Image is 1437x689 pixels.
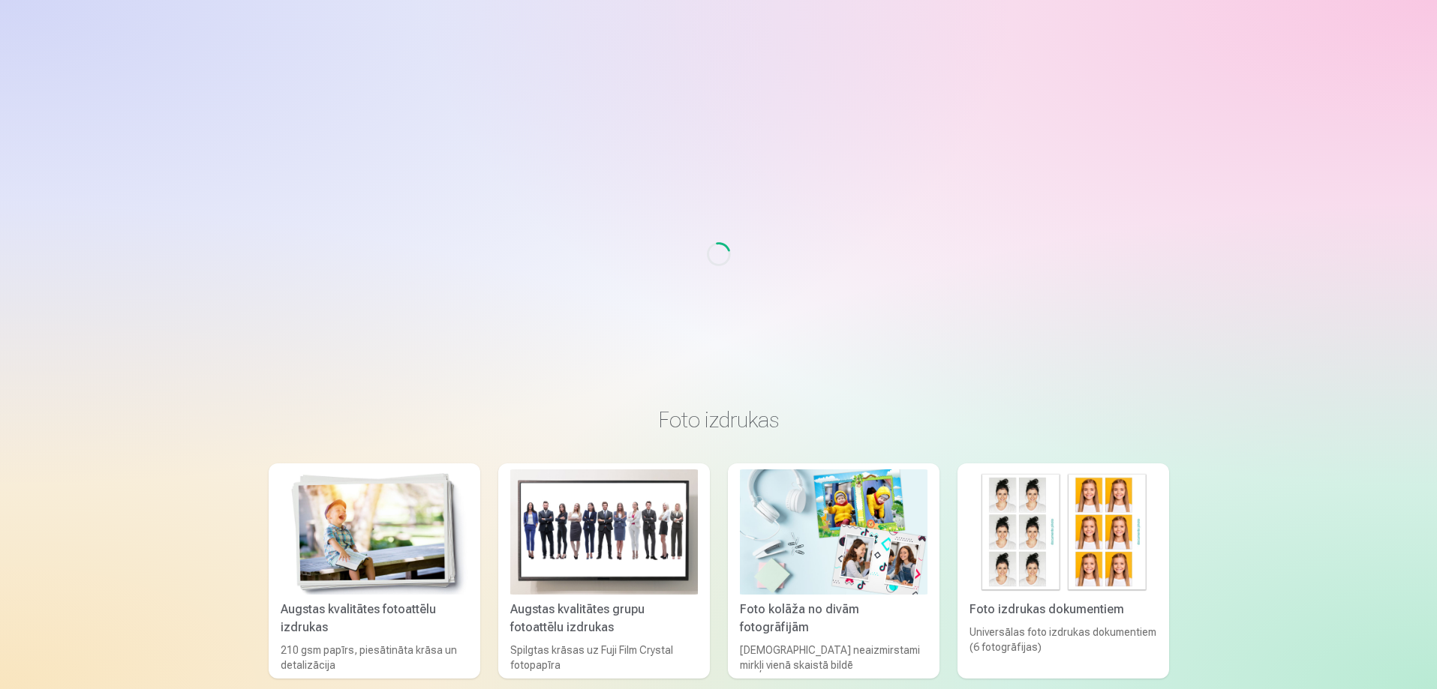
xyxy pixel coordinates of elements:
a: Foto izdrukas dokumentiemFoto izdrukas dokumentiemUniversālas foto izdrukas dokumentiem (6 fotogr... [957,463,1169,679]
img: Foto kolāža no divām fotogrāfijām [740,469,927,595]
a: Augstas kvalitātes grupu fotoattēlu izdrukasAugstas kvalitātes grupu fotoattēlu izdrukasSpilgtas ... [498,463,710,679]
img: Augstas kvalitātes fotoattēlu izdrukas [281,469,468,595]
h3: Foto izdrukas [281,406,1157,433]
img: Foto izdrukas dokumentiem [970,469,1157,595]
div: Universālas foto izdrukas dokumentiem (6 fotogrāfijas) [964,625,1163,673]
div: Spilgtas krāsas uz Fuji Film Crystal fotopapīra [504,643,704,673]
div: Augstas kvalitātes fotoattēlu izdrukas [275,601,474,637]
div: [DEMOGRAPHIC_DATA] neaizmirstami mirkļi vienā skaistā bildē [734,643,933,673]
a: Augstas kvalitātes fotoattēlu izdrukasAugstas kvalitātes fotoattēlu izdrukas210 gsm papīrs, piesā... [269,463,480,679]
img: Augstas kvalitātes grupu fotoattēlu izdrukas [510,469,698,595]
div: Foto izdrukas dokumentiem [964,601,1163,619]
div: 210 gsm papīrs, piesātināta krāsa un detalizācija [275,643,474,673]
div: Foto kolāža no divām fotogrāfijām [734,601,933,637]
a: Foto kolāža no divām fotogrāfijāmFoto kolāža no divām fotogrāfijām[DEMOGRAPHIC_DATA] neaizmirstam... [728,463,939,679]
div: Augstas kvalitātes grupu fotoattēlu izdrukas [504,601,704,637]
